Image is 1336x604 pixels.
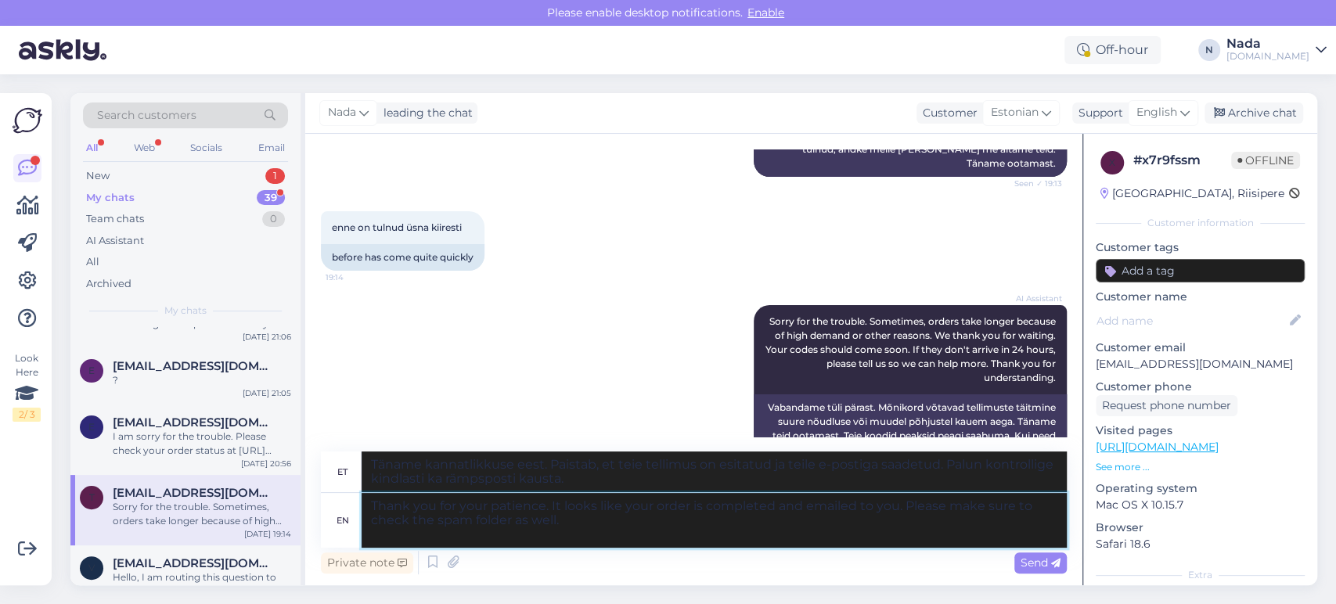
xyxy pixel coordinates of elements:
[262,211,285,227] div: 0
[1072,105,1123,121] div: Support
[86,168,110,184] div: New
[113,415,275,430] span: Eveloo@hot.ee
[83,138,101,158] div: All
[362,493,1067,548] textarea: Thank you for your patience. It looks like your order is completed and emailed to you. Please mak...
[97,107,196,124] span: Search customers
[1226,38,1327,63] a: Nada[DOMAIN_NAME]
[332,221,462,233] span: enne on tulnud üsna kiiresti
[243,331,291,343] div: [DATE] 21:06
[164,304,207,318] span: My chats
[1021,555,1061,570] span: Send
[1096,356,1305,372] p: [EMAIL_ADDRESS][DOMAIN_NAME]
[1096,422,1305,439] p: Visited pages
[113,486,275,500] span: talisman27@gmail.com
[13,106,42,135] img: Askly Logo
[765,315,1058,383] span: Sorry for the trouble. Sometimes, orders take longer because of high demand or other reasons. We ...
[362,451,1067,492] textarea: Täname kannatlikkuse eest. Paistab, et teie tellimus on esitatud ja teile e-postiga saadetud. Pal...
[1096,395,1237,416] div: Request phone number
[113,570,291,599] div: Hello, I am routing this question to the colleague who is responsible for this topic. The reply m...
[1096,379,1305,395] p: Customer phone
[265,168,285,184] div: 1
[243,387,291,399] div: [DATE] 21:05
[86,276,131,292] div: Archived
[86,211,144,227] div: Team chats
[88,562,95,573] span: v
[321,552,413,573] div: Private note
[916,105,978,121] div: Customer
[113,556,275,570] span: veiko.vanatoa@gmail.com
[1096,536,1305,552] p: Safari 18.6
[1096,259,1305,282] input: Add a tag
[1198,39,1220,61] div: N
[1205,102,1303,124] div: Archive chat
[88,365,95,376] span: E
[754,394,1067,477] div: Vabandame tüli pärast. Mõnikord võtavad tellimuste täitmine suure nõudluse või muudel põhjustel k...
[13,408,41,422] div: 2 / 3
[377,105,473,121] div: leading the chat
[1097,312,1287,329] input: Add name
[113,373,291,387] div: ?
[1133,151,1231,170] div: # x7r9fssm
[244,528,291,540] div: [DATE] 19:14
[86,233,144,249] div: AI Assistant
[1226,50,1309,63] div: [DOMAIN_NAME]
[1136,104,1177,121] span: English
[326,271,384,283] span: 19:14
[1096,216,1305,230] div: Customer information
[1096,480,1305,497] p: Operating system
[89,491,95,503] span: t
[86,190,135,206] div: My chats
[241,458,291,469] div: [DATE] 20:56
[86,254,99,270] div: All
[131,138,158,158] div: Web
[1096,289,1305,305] p: Customer name
[337,458,348,485] div: et
[113,500,291,528] div: Sorry for the trouble. Sometimes, orders take longer because of high demand or other reasons. We ...
[743,5,789,20] span: Enable
[1100,185,1284,202] div: [GEOGRAPHIC_DATA], Riisipere
[1096,239,1305,256] p: Customer tags
[1096,460,1305,474] p: See more ...
[1096,440,1219,454] a: [URL][DOMAIN_NAME]
[1226,38,1309,50] div: Nada
[13,351,41,422] div: Look Here
[255,138,288,158] div: Email
[1231,152,1300,169] span: Offline
[1096,520,1305,536] p: Browser
[257,190,285,206] div: 39
[1109,156,1115,168] span: x
[187,138,225,158] div: Socials
[88,421,95,433] span: E
[321,244,484,271] div: before has come quite quickly
[1096,497,1305,513] p: Mac OS X 10.15.7
[1096,340,1305,356] p: Customer email
[1003,178,1062,189] span: Seen ✓ 19:13
[991,104,1039,121] span: Estonian
[1096,568,1305,582] div: Extra
[1064,36,1161,64] div: Off-hour
[113,359,275,373] span: Eveloo@hot.ee
[328,104,356,121] span: Nada
[337,507,349,534] div: en
[113,430,291,458] div: I am sorry for the trouble. Please check your order status at [URL][DOMAIN_NAME]. Also, look in y...
[1003,293,1062,304] span: AI Assistant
